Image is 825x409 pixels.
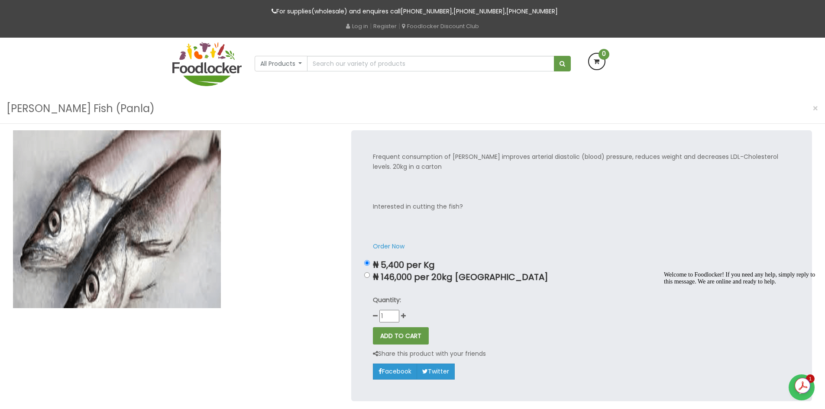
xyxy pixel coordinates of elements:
[172,42,242,86] img: FoodLocker
[789,374,816,400] iframe: chat widget
[346,22,368,30] a: Log in
[373,152,790,251] p: Frequent consumption of [PERSON_NAME] improves arterial diastolic (blood) pressure, reduces weigh...
[373,272,790,282] p: ₦ 146,000 per 20kg [GEOGRAPHIC_DATA]
[13,130,221,308] img: Hake Fish (Panla)
[506,7,558,16] a: [PHONE_NUMBER]
[660,268,816,370] iframe: chat widget
[398,22,400,30] span: |
[402,22,479,30] a: Foodlocker Discount Club
[373,327,429,345] button: ADD TO CART
[401,7,452,16] a: [PHONE_NUMBER]
[599,49,609,60] span: 0
[453,7,505,16] a: [PHONE_NUMBER]
[373,296,401,304] strong: Quantity:
[172,6,653,16] p: For supplies(wholesale) and enquires call , ,
[373,260,790,270] p: ₦ 5,400 per Kg
[417,364,455,379] a: Twitter
[812,102,819,115] span: ×
[3,3,159,17] div: Welcome to Foodlocker! If you need any help, simply reply to this message. We are online and read...
[307,56,554,71] input: Search our variety of products
[364,260,370,266] input: ₦ 5,400 per Kg
[373,22,397,30] a: Register
[255,56,308,71] button: All Products
[6,100,155,117] h3: [PERSON_NAME] Fish (Panla)
[3,3,155,17] span: Welcome to Foodlocker! If you need any help, simply reply to this message. We are online and read...
[373,349,486,359] p: Share this product with your friends
[364,272,370,278] input: ₦ 146,000 per 20kg [GEOGRAPHIC_DATA]
[373,242,404,251] a: Order Now
[373,364,417,379] a: Facebook
[370,22,372,30] span: |
[808,100,823,117] button: Close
